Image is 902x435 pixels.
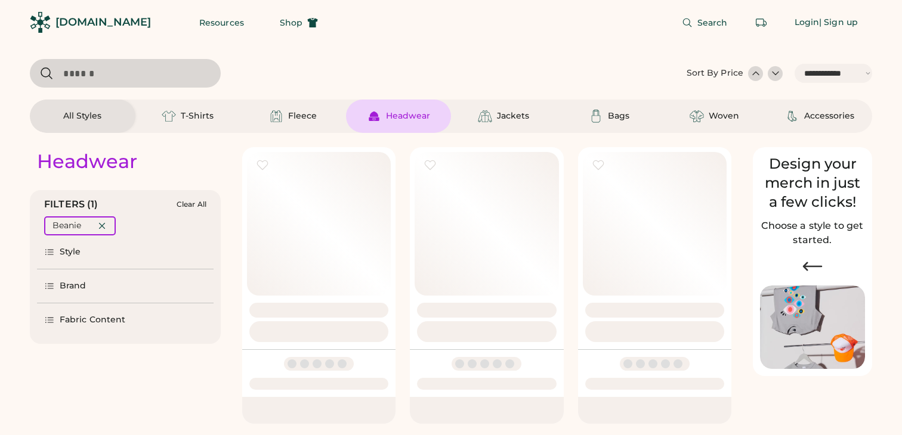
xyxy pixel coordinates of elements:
img: Accessories Icon [785,109,799,123]
span: Shop [280,18,302,27]
h2: Choose a style to get started. [760,219,865,247]
span: Search [697,18,728,27]
div: Beanie [52,220,81,232]
div: Woven [709,110,739,122]
div: FILTERS (1) [44,197,98,212]
div: Headwear [37,150,137,173]
div: All Styles [63,110,101,122]
div: Login [795,17,820,29]
img: Woven Icon [690,109,704,123]
div: T-Shirts [181,110,214,122]
img: Rendered Logo - Screens [30,12,51,33]
div: | Sign up [819,17,858,29]
img: Jackets Icon [478,109,492,123]
div: Fabric Content [60,314,125,326]
div: Headwear [386,110,430,122]
div: Accessories [804,110,854,122]
div: Sort By Price [687,67,743,79]
button: Search [668,11,742,35]
button: Retrieve an order [749,11,773,35]
div: Style [60,246,81,258]
div: Fleece [288,110,317,122]
button: Resources [185,11,258,35]
img: Image of Lisa Congdon Eye Print on T-Shirt and Hat [760,285,865,369]
div: Brand [60,280,87,292]
div: [DOMAIN_NAME] [55,15,151,30]
img: Fleece Icon [269,109,283,123]
div: Bags [608,110,629,122]
div: Design your merch in just a few clicks! [760,154,865,212]
img: Bags Icon [589,109,603,123]
img: Headwear Icon [367,109,381,123]
div: Clear All [177,200,206,209]
img: T-Shirts Icon [162,109,176,123]
button: Shop [265,11,332,35]
div: Jackets [497,110,529,122]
